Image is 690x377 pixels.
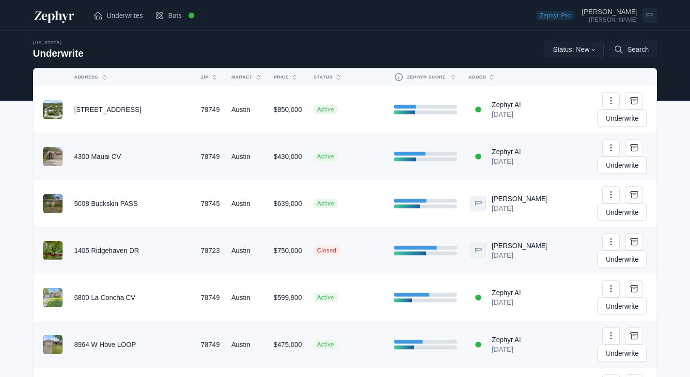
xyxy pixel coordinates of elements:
div: Zephyr AI [492,100,521,110]
span: Zephyr Pro [536,11,574,20]
button: Zip [195,69,214,85]
td: $430,000 [268,133,308,180]
span: Active [314,199,338,208]
a: Underwrites [87,6,149,25]
span: Bots [168,11,182,20]
a: Bots [149,2,207,29]
div: [DATE] [492,157,521,166]
button: Added [463,69,542,85]
span: Active [314,340,338,349]
span: FP [642,8,657,23]
td: $750,000 [268,227,308,274]
button: Address [68,69,184,85]
div: [PERSON_NAME] [582,17,638,23]
button: Zephyr Score [388,68,451,86]
span: Closed [314,246,340,255]
td: 78749 [195,133,226,180]
button: Price [268,69,296,85]
div: Zephyr AI [492,147,521,157]
span: Active [314,152,338,161]
button: Status: New [545,41,604,58]
td: $639,000 [268,180,308,227]
button: Market [225,69,256,85]
td: Austin [225,133,267,180]
button: Search [608,41,657,58]
td: Austin [225,180,267,227]
td: $850,000 [268,86,308,133]
a: Underwrite [597,110,647,127]
div: [PERSON_NAME] [582,8,638,15]
span: Underwrites [107,11,143,20]
a: Underwrite [597,251,647,268]
div: [DATE] [492,110,521,119]
div: [PERSON_NAME] [492,194,548,204]
div: [DATE] [492,204,548,213]
a: Underwrite [597,345,647,362]
a: Open user menu [582,6,657,25]
td: Austin [225,274,267,321]
td: 78745 [195,180,226,227]
div: [DATE] [492,251,548,260]
td: 78749 [195,321,226,368]
button: Status [308,69,376,85]
div: Zephyr AI [492,335,521,345]
div: [US_STATE] [33,39,83,47]
td: Austin [225,86,267,133]
td: 1405 Ridgehaven DR [68,227,195,274]
span: FP [470,243,486,258]
span: Active [314,105,338,114]
td: $599,900 [268,274,308,321]
a: Underwrite [597,204,647,221]
td: 8964 W Hove LOOP [68,321,195,368]
td: 78749 [195,86,226,133]
a: Underwrite [597,298,647,315]
span: FP [470,196,486,211]
svg: Zephyr Score [394,72,404,82]
img: Zephyr Logo [33,8,76,23]
td: 6800 La Concha CV [68,274,195,321]
td: 4300 Mauai CV [68,133,195,180]
span: Zephyr Score [407,73,446,81]
td: Austin [225,227,267,274]
div: [DATE] [492,298,521,307]
div: [DATE] [492,345,521,354]
td: $475,000 [268,321,308,368]
td: Austin [225,321,267,368]
h2: Underwrite [33,47,83,60]
div: Zephyr AI [492,288,521,298]
td: [STREET_ADDRESS] [68,86,195,133]
div: [PERSON_NAME] [492,241,548,251]
td: 78723 [195,227,226,274]
td: 78749 [195,274,226,321]
a: Underwrite [597,157,647,174]
td: 5008 Buckskin PASS [68,180,195,227]
span: Active [314,293,338,302]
